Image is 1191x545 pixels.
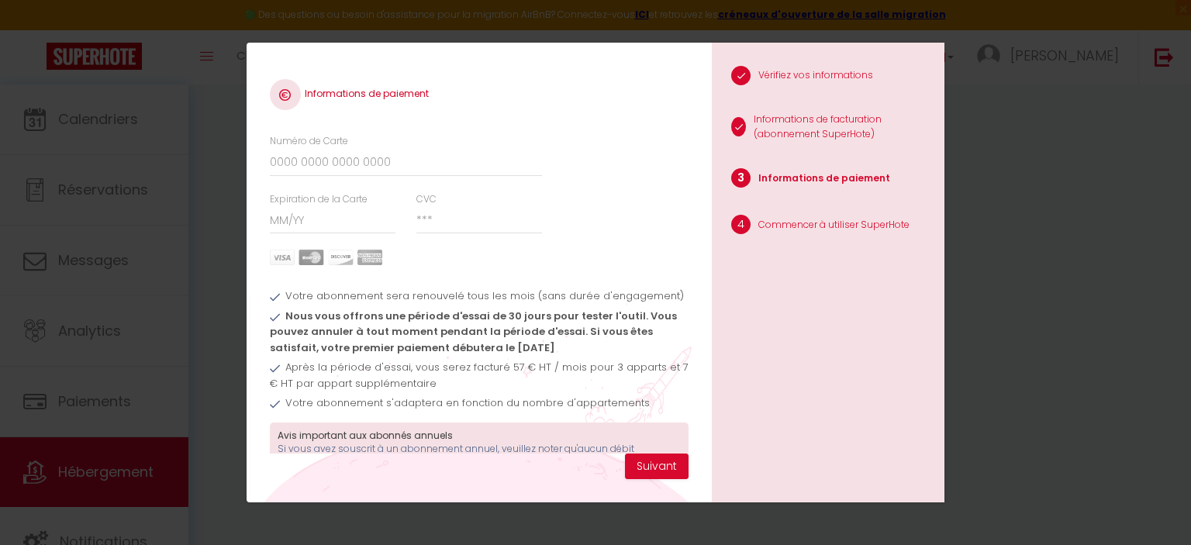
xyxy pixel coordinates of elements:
[285,288,684,303] span: Votre abonnement sera renouvelé tous les mois (sans durée d'engagement)
[270,149,542,177] input: 0000 0000 0000 0000
[270,79,689,110] h4: Informations de paiement
[712,105,944,153] li: Informations de facturation (abonnement SuperHote)
[278,430,681,441] h3: Avis important aux abonnés annuels
[712,207,944,246] li: Commencer à utiliser SuperHote
[625,454,689,480] button: Suivant
[270,309,677,355] span: Nous vous offrons une période d'essai de 30 jours pour tester l'outil. Vous pouvez annuler à tout...
[270,192,368,207] label: Expiration de la Carte
[731,215,751,234] span: 4
[416,192,437,207] label: CVC
[285,395,650,410] span: Votre abonnement s'adaptera en fonction du nombre d'appartements
[270,360,689,390] span: Après la période d'essai, vous serez facturé 57 € HT / mois pour 3 apparts et 7 € HT par appart s...
[731,168,751,188] span: 3
[270,206,396,234] input: MM/YY
[712,160,944,199] li: Informations de paiement
[270,134,348,149] label: Numéro de Carte
[12,6,59,53] button: Ouvrir le widget de chat LiveChat
[270,250,382,265] img: carts.png
[712,58,944,97] li: Vérifiez vos informations
[278,442,681,515] p: Si vous avez souscrit à un abonnement annuel, veuillez noter qu'aucun débit supplémentaire ne ser...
